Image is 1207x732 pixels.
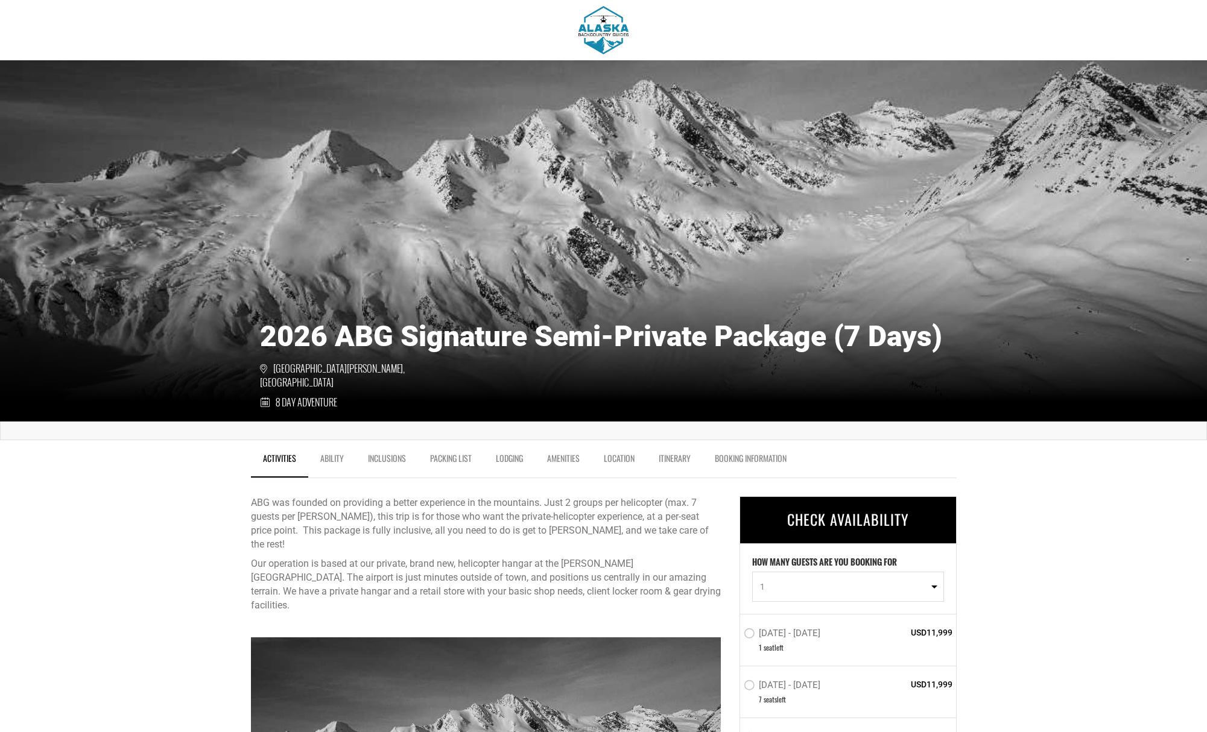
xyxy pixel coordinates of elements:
a: Ability [308,446,356,476]
a: BOOKING INFORMATION [703,446,799,476]
span: CHECK AVAILABILITY [787,508,909,530]
span: 7 [759,694,762,704]
span: s [775,694,777,704]
p: ABG was founded on providing a better experience in the mountains. Just 2 groups per helicopter (... [251,496,721,551]
span: USD11,999 [866,626,953,639]
h1: 2026 ABG Signature Semi-Private Package (7 Days) [260,320,948,353]
span: 1 [760,581,928,593]
a: Amenities [535,446,592,476]
button: 1 [752,572,944,602]
span: USD11,999 [866,678,953,690]
span: 1 [759,642,762,652]
span: 8 Day Adventure [276,396,337,409]
a: Packing List [418,446,484,476]
span: seat left [764,642,784,652]
a: Inclusions [356,446,418,476]
a: Activities [251,446,308,478]
p: Our operation is based at our private, brand new, helicopter hangar at the [PERSON_NAME][GEOGRAPH... [251,557,721,612]
img: 1603915880.png [578,6,629,54]
label: [DATE] - [DATE] [744,628,823,642]
span: [GEOGRAPHIC_DATA][PERSON_NAME], [GEOGRAPHIC_DATA] [260,362,432,390]
a: Itinerary [647,446,703,476]
label: [DATE] - [DATE] [744,680,823,694]
a: Location [592,446,647,476]
span: seat left [764,694,786,704]
label: HOW MANY GUESTS ARE YOU BOOKING FOR [752,556,897,572]
a: Lodging [484,446,535,476]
